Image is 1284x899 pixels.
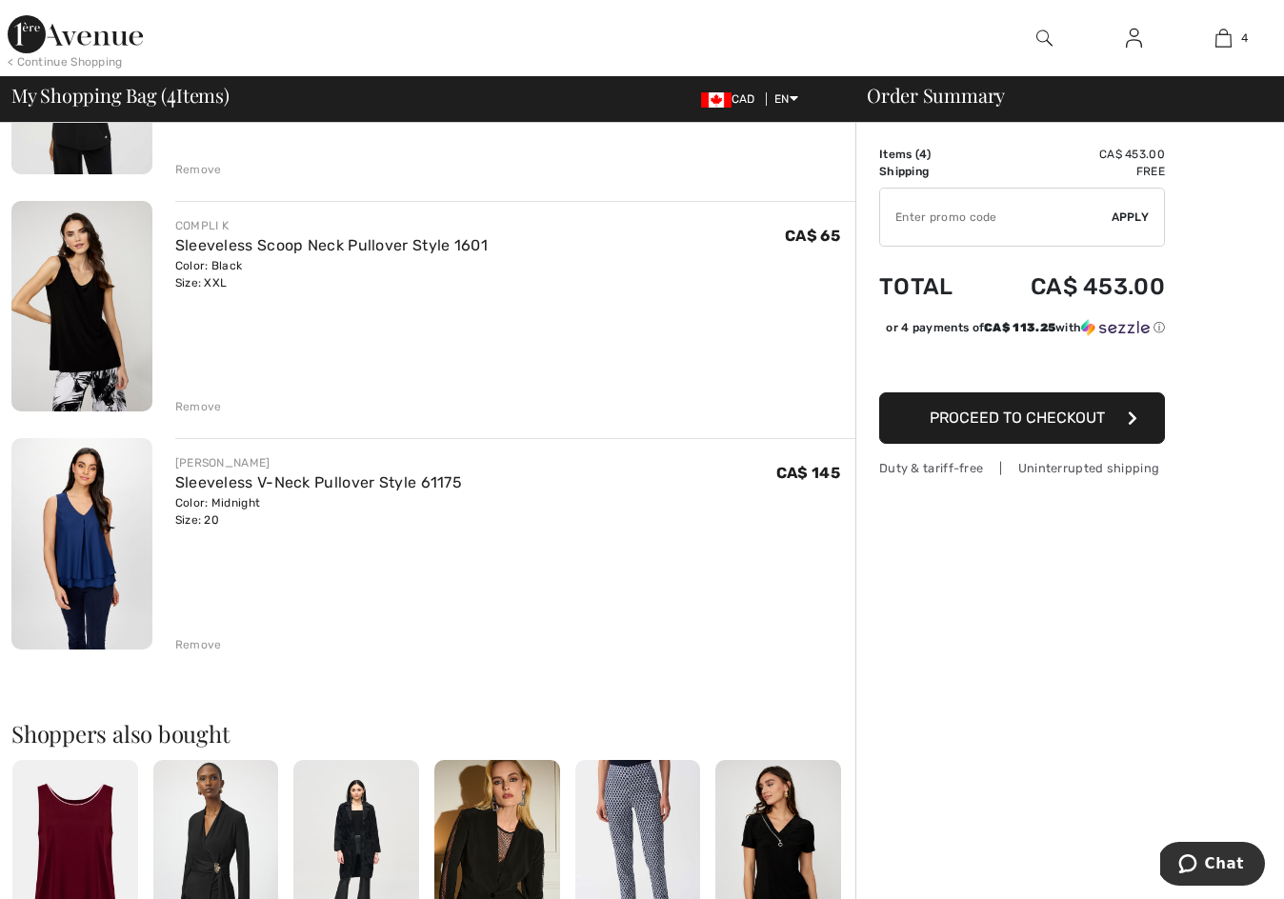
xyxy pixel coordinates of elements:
[11,438,152,649] img: Sleeveless V-Neck Pullover Style 61175
[919,148,927,161] span: 4
[1112,209,1150,226] span: Apply
[175,257,488,291] div: Color: Black Size: XXL
[11,86,230,105] span: My Shopping Bag ( Items)
[879,392,1165,444] button: Proceed to Checkout
[1081,319,1150,336] img: Sezzle
[879,343,1165,386] iframe: PayPal-paypal
[879,319,1165,343] div: or 4 payments ofCA$ 113.25withSezzle Click to learn more about Sezzle
[886,319,1165,336] div: or 4 payments of with
[175,473,462,491] a: Sleeveless V-Neck Pullover Style 61175
[1160,842,1265,889] iframe: Opens a widget where you can chat to one of our agents
[175,398,222,415] div: Remove
[175,236,488,254] a: Sleeveless Scoop Neck Pullover Style 1601
[879,146,980,163] td: Items ( )
[879,163,980,180] td: Shipping
[175,161,222,178] div: Remove
[8,15,143,53] img: 1ère Avenue
[1111,27,1157,50] a: Sign In
[984,321,1055,334] span: CA$ 113.25
[1215,27,1232,50] img: My Bag
[1126,27,1142,50] img: My Info
[11,722,855,745] h2: Shoppers also bought
[980,163,1165,180] td: Free
[980,254,1165,319] td: CA$ 453.00
[879,459,1165,477] div: Duty & tariff-free | Uninterrupted shipping
[175,454,462,471] div: [PERSON_NAME]
[701,92,763,106] span: CAD
[701,92,732,108] img: Canadian Dollar
[175,217,488,234] div: COMPLI K
[1180,27,1268,50] a: 4
[1036,27,1053,50] img: search the website
[785,227,840,245] span: CA$ 65
[8,53,123,70] div: < Continue Shopping
[774,92,798,106] span: EN
[175,494,462,529] div: Color: Midnight Size: 20
[980,146,1165,163] td: CA$ 453.00
[844,86,1273,105] div: Order Summary
[11,201,152,411] img: Sleeveless Scoop Neck Pullover Style 1601
[1241,30,1248,47] span: 4
[880,189,1112,246] input: Promo code
[175,636,222,653] div: Remove
[930,409,1105,427] span: Proceed to Checkout
[167,81,176,106] span: 4
[879,254,980,319] td: Total
[776,464,840,482] span: CA$ 145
